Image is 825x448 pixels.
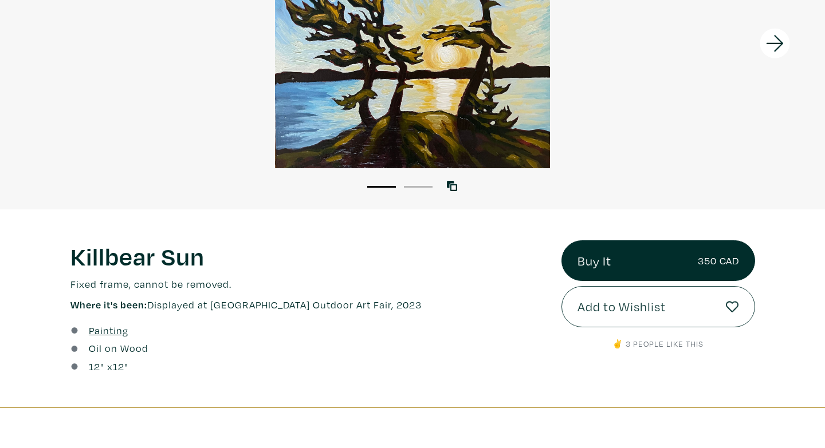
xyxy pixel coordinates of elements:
span: Where it's been: [70,298,147,311]
h1: Killbear Sun [70,240,545,271]
small: 350 CAD [698,253,739,268]
span: 12 [89,360,100,373]
a: Painting [89,323,128,338]
button: Add to Wishlist [561,286,755,327]
button: 1 of 2 [367,186,396,188]
p: Fixed frame, cannot be removed. [70,276,545,292]
a: Oil on Wood [89,340,148,356]
span: Add to Wishlist [577,297,666,316]
u: Painting [89,324,128,337]
button: 2 of 2 [404,186,433,188]
div: " x " [89,359,128,374]
span: 12 [113,360,124,373]
p: Displayed at [GEOGRAPHIC_DATA] Outdoor Art Fair, 2023 [70,297,545,312]
a: Buy It350 CAD [561,240,755,282]
p: ✌️ 3 people like this [561,338,755,350]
